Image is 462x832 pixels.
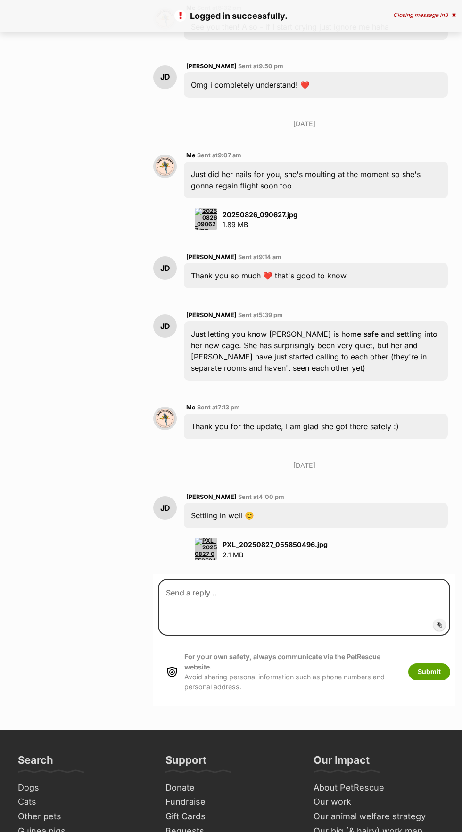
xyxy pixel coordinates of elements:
[238,253,281,261] span: Sent at
[153,256,177,280] div: JD
[153,155,177,178] img: Mon C profile pic
[186,152,196,159] span: Me
[162,809,300,824] a: Gift Cards
[153,119,455,129] p: [DATE]
[184,503,448,528] div: Settling in well 😊
[310,795,448,809] a: Our work
[259,311,283,318] span: 5:39 pm
[313,753,370,772] h3: Our Impact
[186,493,237,500] span: [PERSON_NAME]
[408,663,450,680] button: Submit
[14,809,152,824] a: Other pets
[223,220,248,228] span: 1.89 MB
[9,9,453,22] p: Logged in successfully.
[184,162,448,198] div: Just did her nails for you, she's moulting at the moment so she's gonna regain flight soon too
[184,652,399,692] p: Avoid sharing personal information such as phone numbers and personal address.
[197,152,241,159] span: Sent at
[223,211,297,219] strong: 20250826_090627.jpg
[445,11,448,18] span: 3
[195,538,217,560] img: PXL_20250827_055850496.jpg
[218,404,240,411] span: 7:13 pm
[186,63,237,70] span: [PERSON_NAME]
[153,407,177,430] img: Mon C profile pic
[18,753,53,772] h3: Search
[184,414,448,439] div: Thank you for the update, I am glad she got there safely :)
[186,311,237,318] span: [PERSON_NAME]
[184,263,448,288] div: Thank you so much ❤️ that's good to know
[197,404,240,411] span: Sent at
[153,314,177,338] div: JD
[186,404,196,411] span: Me
[238,493,284,500] span: Sent at
[162,781,300,795] a: Donate
[153,65,177,89] div: JD
[184,321,448,381] div: Just letting you know [PERSON_NAME] is home safe and settling into her new cage. She has surprisi...
[162,795,300,809] a: Fundraise
[14,781,152,795] a: Dogs
[165,753,206,772] h3: Support
[259,253,281,261] span: 9:14 am
[153,496,177,520] div: JD
[153,460,455,470] p: [DATE]
[259,63,283,70] span: 9:50 pm
[310,781,448,795] a: About PetRescue
[393,12,456,18] div: Closing message in
[310,809,448,824] a: Our animal welfare strategy
[238,311,283,318] span: Sent at
[186,253,237,261] span: [PERSON_NAME]
[184,72,448,98] div: Omg i completely understand! ❤️
[14,795,152,809] a: Cats
[259,493,284,500] span: 4:00 pm
[195,208,217,230] img: 20250826_090627.jpg
[223,540,328,548] strong: PXL_20250827_055850496.jpg
[184,653,380,670] strong: For your own safety, always communicate via the PetRescue website.
[218,152,241,159] span: 9:07 am
[238,63,283,70] span: Sent at
[223,551,243,559] span: 2.1 MB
